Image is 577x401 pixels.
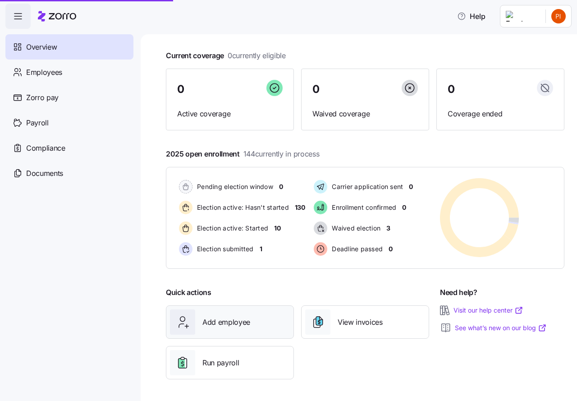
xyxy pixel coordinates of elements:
span: 0 [409,182,413,191]
a: Documents [5,161,133,186]
span: Help [457,11,485,22]
span: Overview [26,41,57,53]
a: Payroll [5,110,133,135]
span: Waived election [329,224,380,233]
span: 10 [274,224,280,233]
span: Deadline passed [329,244,383,254]
img: 24d6825ccf4887a4818050cadfd93e6d [551,9,566,23]
span: Need help? [440,287,477,298]
span: Enrollment confirmed [329,203,396,212]
span: Run payroll [202,357,239,369]
a: Visit our help center [453,306,523,315]
span: Coverage ended [448,108,553,120]
span: View invoices [338,317,383,328]
span: 0 [389,244,393,254]
span: 0 [448,84,455,95]
a: Compliance [5,135,133,161]
span: 0 [312,84,320,95]
span: Compliance [26,143,65,154]
a: See what’s new on our blog [455,323,547,332]
span: Quick actions [166,287,211,298]
span: Election submitted [194,244,254,254]
span: 0 [279,182,283,191]
span: 0 [402,203,406,212]
span: Waived coverage [312,108,418,120]
span: Employees [26,67,62,78]
a: Employees [5,60,133,85]
span: Active coverage [177,108,283,120]
span: Pending election window [194,182,273,191]
button: Help [450,7,493,25]
span: Payroll [26,117,49,129]
a: Overview [5,34,133,60]
span: Zorro pay [26,92,59,103]
span: 0 [177,84,184,95]
span: 130 [295,203,305,212]
span: Current coverage [166,50,286,61]
span: Election active: Started [194,224,268,233]
span: 0 currently eligible [228,50,286,61]
span: 1 [260,244,262,254]
span: 144 currently in process [243,148,320,160]
span: Documents [26,168,63,179]
span: Election active: Hasn't started [194,203,289,212]
a: Zorro pay [5,85,133,110]
span: 2025 open enrollment [166,148,319,160]
span: Add employee [202,317,250,328]
span: 3 [386,224,390,233]
img: Employer logo [506,11,538,22]
span: Carrier application sent [329,182,403,191]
